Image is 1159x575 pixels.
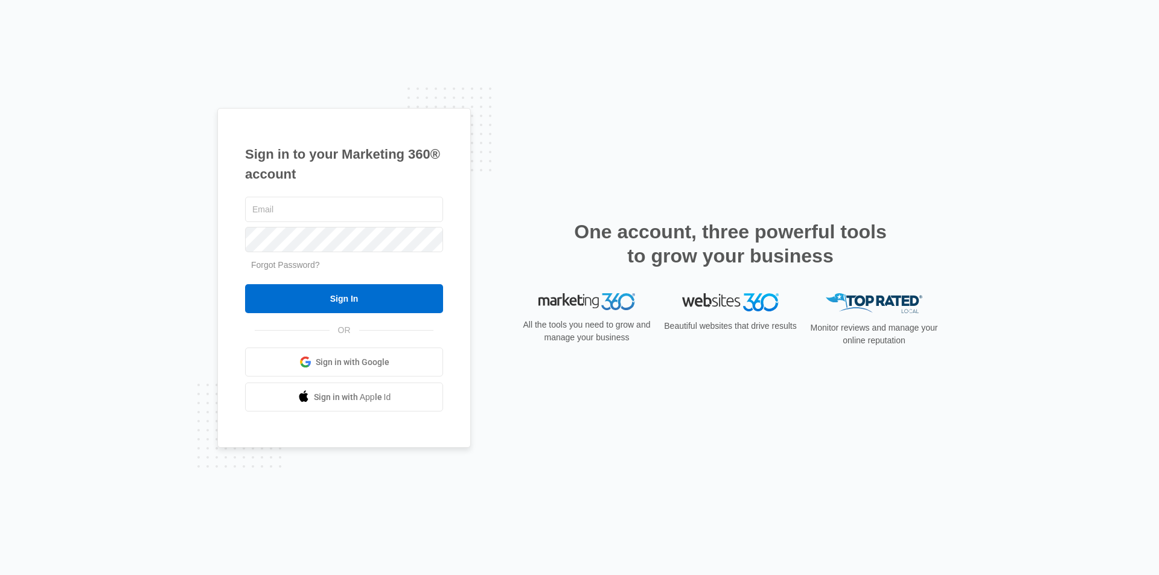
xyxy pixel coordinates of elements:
[245,284,443,313] input: Sign In
[826,293,922,313] img: Top Rated Local
[663,320,798,332] p: Beautiful websites that drive results
[806,322,942,347] p: Monitor reviews and manage your online reputation
[245,348,443,376] a: Sign in with Google
[316,356,389,369] span: Sign in with Google
[330,324,359,337] span: OR
[538,293,635,310] img: Marketing 360
[519,319,654,344] p: All the tools you need to grow and manage your business
[251,260,320,270] a: Forgot Password?
[682,293,779,311] img: Websites 360
[245,383,443,411] a: Sign in with Apple Id
[314,391,391,404] span: Sign in with Apple Id
[245,144,443,184] h1: Sign in to your Marketing 360® account
[570,220,890,268] h2: One account, three powerful tools to grow your business
[245,197,443,222] input: Email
